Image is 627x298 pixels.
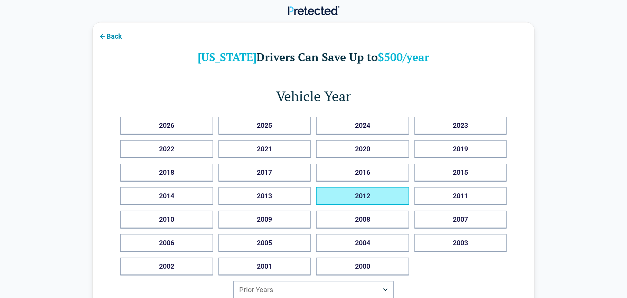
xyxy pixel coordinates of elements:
button: 2014 [120,187,213,205]
button: 2016 [316,164,409,182]
button: 2006 [120,234,213,252]
button: 2012 [316,187,409,205]
button: 2000 [316,258,409,276]
button: 2019 [414,140,507,158]
button: 2005 [218,234,311,252]
b: $500/year [378,50,429,64]
button: 2026 [120,117,213,135]
button: 2023 [414,117,507,135]
button: 2024 [316,117,409,135]
button: 2022 [120,140,213,158]
button: 2013 [218,187,311,205]
h1: Vehicle Year [120,86,507,106]
button: 2011 [414,187,507,205]
h2: Drivers Can Save Up to [120,50,507,64]
button: 2021 [218,140,311,158]
button: 2009 [218,211,311,229]
button: 2020 [316,140,409,158]
button: 2010 [120,211,213,229]
b: [US_STATE] [198,50,256,64]
button: 2001 [218,258,311,276]
button: 2017 [218,164,311,182]
button: 2004 [316,234,409,252]
button: 2018 [120,164,213,182]
button: Back [93,28,128,44]
button: 2007 [414,211,507,229]
button: 2003 [414,234,507,252]
button: 2025 [218,117,311,135]
button: 2015 [414,164,507,182]
button: 2002 [120,258,213,276]
button: 2008 [316,211,409,229]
